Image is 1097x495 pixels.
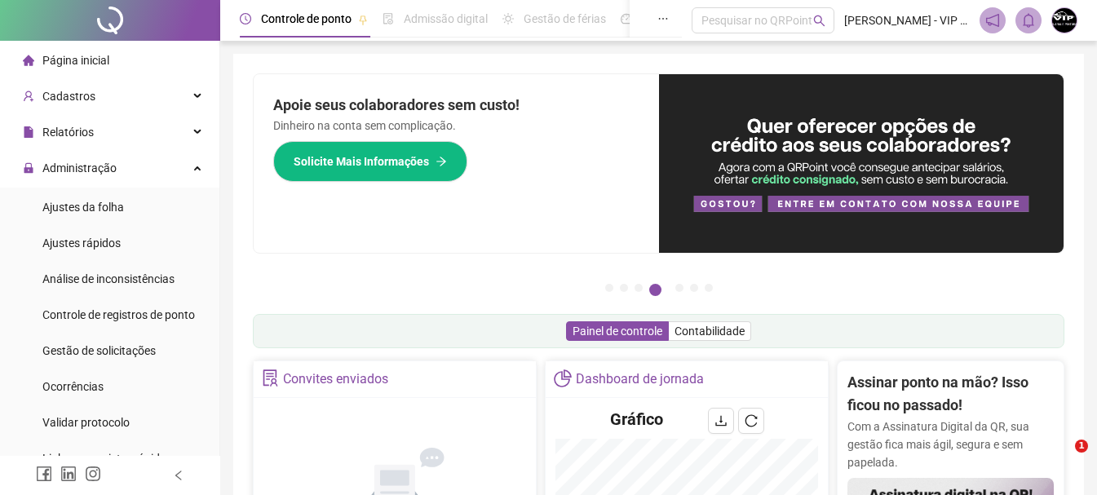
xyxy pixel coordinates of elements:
span: dashboard [621,13,632,24]
button: 5 [675,284,683,292]
span: Cadastros [42,90,95,103]
span: ellipsis [657,13,669,24]
span: facebook [36,466,52,482]
div: Dashboard de jornada [576,365,704,393]
span: arrow-right [436,156,447,167]
span: pie-chart [554,369,571,387]
span: Relatórios [42,126,94,139]
span: Análise de inconsistências [42,272,175,285]
span: Ajustes rápidos [42,236,121,250]
button: 1 [605,284,613,292]
span: Validar protocolo [42,416,130,429]
img: 78646 [1052,8,1077,33]
span: bell [1021,13,1036,28]
img: banner%2Fa8ee1423-cce5-4ffa-a127-5a2d429cc7d8.png [659,74,1064,253]
button: Solicite Mais Informações [273,141,467,182]
span: 1 [1075,440,1088,453]
span: home [23,55,34,66]
div: Convites enviados [283,365,388,393]
h2: Assinar ponto na mão? Isso ficou no passado! [847,371,1054,418]
span: Ajustes da folha [42,201,124,214]
button: 6 [690,284,698,292]
span: download [714,414,728,427]
span: Gestão de solicitações [42,344,156,357]
span: Contabilidade [675,325,745,338]
p: Dinheiro na conta sem complicação. [273,117,639,135]
span: left [173,470,184,481]
span: instagram [85,466,101,482]
span: Admissão digital [404,12,488,25]
span: Painel de controle [573,325,662,338]
button: 3 [635,284,643,292]
span: [PERSON_NAME] - VIP FUNILARIA E PINTURAS [844,11,970,29]
h2: Apoie seus colaboradores sem custo! [273,94,639,117]
span: linkedin [60,466,77,482]
h4: Gráfico [610,408,663,431]
span: pushpin [358,15,368,24]
span: Controle de registros de ponto [42,308,195,321]
span: sun [502,13,514,24]
span: user-add [23,91,34,102]
span: Link para registro rápido [42,452,166,465]
span: search [813,15,825,27]
button: 7 [705,284,713,292]
span: reload [745,414,758,427]
span: Página inicial [42,54,109,67]
span: file [23,126,34,138]
button: 2 [620,284,628,292]
button: 4 [649,284,661,296]
span: Controle de ponto [261,12,352,25]
span: clock-circle [240,13,251,24]
span: notification [985,13,1000,28]
span: lock [23,162,34,174]
span: solution [262,369,279,387]
span: Administração [42,161,117,175]
span: Solicite Mais Informações [294,152,429,170]
span: file-done [383,13,394,24]
p: Com a Assinatura Digital da QR, sua gestão fica mais ágil, segura e sem papelada. [847,418,1054,471]
iframe: Intercom live chat [1042,440,1081,479]
span: Gestão de férias [524,12,606,25]
span: Ocorrências [42,380,104,393]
